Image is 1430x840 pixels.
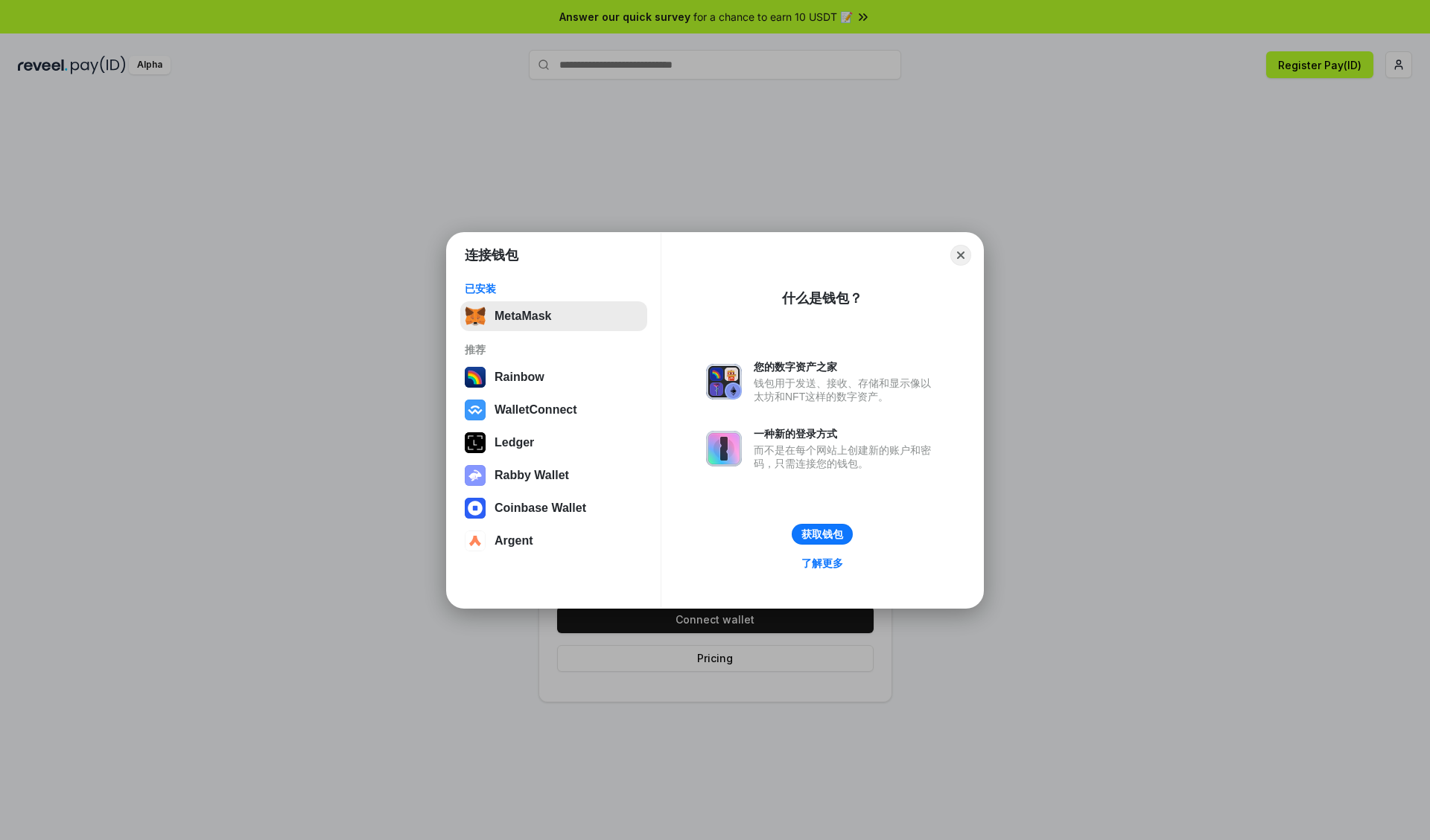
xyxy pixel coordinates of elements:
[465,306,486,327] img: svg+xml,%3Csvg%20fill%3D%22none%22%20height%3D%2233%22%20viewBox%3D%220%200%2035%2033%22%20width%...
[495,469,569,482] div: Rabby Wallet
[754,443,938,470] div: 而不是在每个网站上创建新的账户和密码，只需连接您的钱包。
[754,360,938,373] div: 您的数字资产之家
[801,557,843,570] div: 了解更多
[495,436,534,449] div: Ledger
[495,403,577,417] div: WalletConnect
[465,282,643,295] div: 已安装
[465,432,486,453] img: svg+xml,%3Csvg%20xmlns%3D%22http%3A%2F%2Fwww.w3.org%2F2000%2Fsvg%22%20width%3D%2228%22%20height%3...
[495,501,586,515] div: Coinbase Wallet
[460,301,647,331] button: MetaMask
[792,524,853,545] button: 获取钱包
[754,376,938,403] div: 钱包用于发送、接收、存储和显示像以太坊和NFT这样的数字资产。
[792,554,852,573] a: 了解更多
[950,245,971,266] button: Close
[465,498,486,519] img: svg+xml,%3Csvg%20width%3D%2228%22%20height%3D%2228%22%20viewBox%3D%220%200%2028%2028%22%20fill%3D...
[465,246,518,264] h1: 连接钱包
[754,427,938,440] div: 一种新的登录方式
[460,461,647,490] button: Rabby Wallet
[465,465,486,486] img: svg+xml,%3Csvg%20xmlns%3D%22http%3A%2F%2Fwww.w3.org%2F2000%2Fsvg%22%20fill%3D%22none%22%20viewBox...
[465,400,486,420] img: svg+xml,%3Csvg%20width%3D%2228%22%20height%3D%2228%22%20viewBox%3D%220%200%2028%2028%22%20fill%3D...
[460,493,647,523] button: Coinbase Wallet
[782,289,862,307] div: 什么是钱包？
[465,530,486,551] img: svg+xml,%3Csvg%20width%3D%2228%22%20height%3D%2228%22%20viewBox%3D%220%200%2028%2028%22%20fill%3D...
[706,364,742,400] img: svg+xml,%3Csvg%20xmlns%3D%22http%3A%2F%2Fwww.w3.org%2F2000%2Fsvg%22%20fill%3D%22none%22%20viewBox...
[460,428,647,458] button: Ledger
[706,431,742,467] img: svg+xml,%3Csvg%20xmlns%3D%22http%3A%2F%2Fwww.w3.org%2F2000%2Fsvg%22%20fill%3D%22none%22%20viewBox...
[465,343,643,356] div: 推荐
[460,526,647,556] button: Argent
[465,367,486,388] img: svg+xml,%3Csvg%20width%3D%22120%22%20height%3D%22120%22%20viewBox%3D%220%200%20120%20120%22%20fil...
[495,371,544,384] div: Rainbow
[495,534,533,548] div: Argent
[801,528,843,541] div: 获取钱包
[460,362,647,392] button: Rainbow
[460,395,647,425] button: WalletConnect
[495,310,551,323] div: MetaMask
